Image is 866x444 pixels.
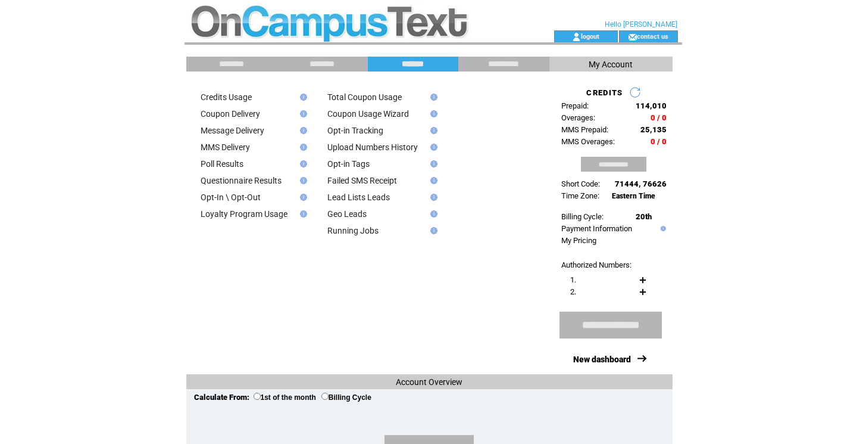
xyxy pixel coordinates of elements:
span: 0 / 0 [651,137,667,146]
a: Coupon Usage Wizard [327,109,409,119]
label: Billing Cycle [321,393,371,402]
span: My Account [589,60,633,69]
img: help.gif [296,127,307,134]
input: Billing Cycle [321,393,329,400]
span: 71444, 76626 [615,179,667,188]
a: contact us [637,32,668,40]
img: help.gif [296,144,307,151]
img: help.gif [427,144,437,151]
img: help.gif [658,226,666,231]
a: Upload Numbers History [327,142,418,152]
span: Overages: [561,113,595,122]
a: My Pricing [561,236,596,245]
img: help.gif [296,160,307,167]
img: help.gif [296,194,307,201]
input: 1st of the month [254,393,261,400]
a: Geo Leads [327,209,367,219]
a: Opt-In \ Opt-Out [201,192,261,202]
span: 2. [570,287,576,296]
img: help.gif [427,110,437,117]
span: Prepaid: [561,101,589,110]
a: Questionnaire Results [201,176,282,185]
img: help.gif [427,94,437,101]
a: Opt-in Tracking [327,126,383,135]
img: help.gif [427,160,437,167]
span: 25,135 [640,125,667,134]
span: Hello [PERSON_NAME] [605,20,677,29]
a: Poll Results [201,159,243,169]
img: account_icon.gif [572,32,581,42]
img: help.gif [427,194,437,201]
span: Eastern Time [612,192,655,200]
img: help.gif [427,127,437,134]
span: Authorized Numbers: [561,260,631,269]
span: CREDITS [586,88,623,97]
a: New dashboard [573,355,631,364]
a: Credits Usage [201,92,252,102]
a: Lead Lists Leads [327,192,390,202]
span: 1. [570,275,576,284]
img: help.gif [296,110,307,117]
img: help.gif [296,177,307,184]
a: Coupon Delivery [201,109,260,119]
a: Payment Information [561,224,632,233]
img: contact_us_icon.gif [628,32,637,42]
span: Time Zone: [561,191,599,200]
img: help.gif [427,227,437,234]
span: Short Code: [561,179,600,188]
span: 114,010 [636,101,667,110]
span: Account Overview [396,377,462,387]
span: Billing Cycle: [561,212,604,221]
label: 1st of the month [254,393,316,402]
a: MMS Delivery [201,142,250,152]
a: Failed SMS Receipt [327,176,397,185]
span: MMS Prepaid: [561,125,608,134]
a: Total Coupon Usage [327,92,402,102]
img: help.gif [296,210,307,218]
img: help.gif [427,210,437,218]
span: 0 / 0 [651,113,667,122]
span: MMS Overages: [561,137,615,146]
span: 20th [636,212,652,221]
img: help.gif [427,177,437,184]
span: Calculate From: [194,393,249,402]
a: Opt-in Tags [327,159,370,169]
a: Loyalty Program Usage [201,209,287,219]
a: logout [581,32,599,40]
a: Message Delivery [201,126,264,135]
img: help.gif [296,94,307,101]
a: Running Jobs [327,226,379,235]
